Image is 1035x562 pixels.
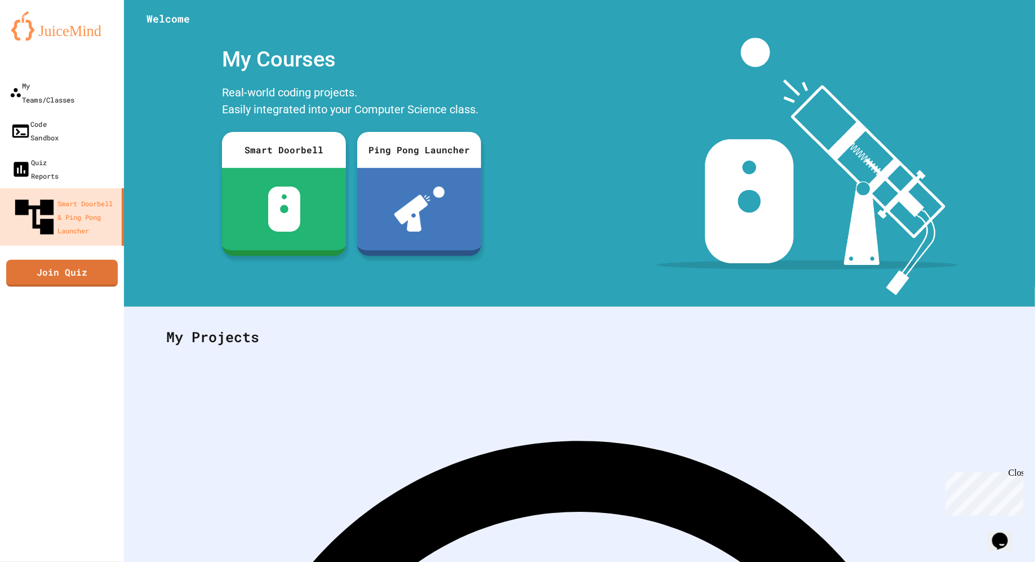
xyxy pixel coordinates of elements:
[11,117,59,145] div: Code Sandbox
[394,187,445,232] img: ppl-with-ball.png
[656,38,958,295] img: banner-image-my-projects.png
[11,156,59,183] div: Quiz Reports
[11,11,113,41] img: logo-orange.svg
[10,78,75,107] div: My Teams/Classes
[6,260,118,287] a: Join Quiz
[941,468,1024,516] iframe: chat widget
[357,132,481,168] div: Ping Pong Launcher
[216,81,487,123] div: Real-world coding projects. Easily integrated into your Computer Science class.
[11,194,117,240] div: Smart Doorbell & Ping Pong Launcher
[268,187,300,232] img: sdb-white.svg
[5,5,78,72] div: Chat with us now!Close
[988,517,1024,551] iframe: chat widget
[155,315,1004,359] div: My Projects
[216,38,487,81] div: My Courses
[222,132,346,168] div: Smart Doorbell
